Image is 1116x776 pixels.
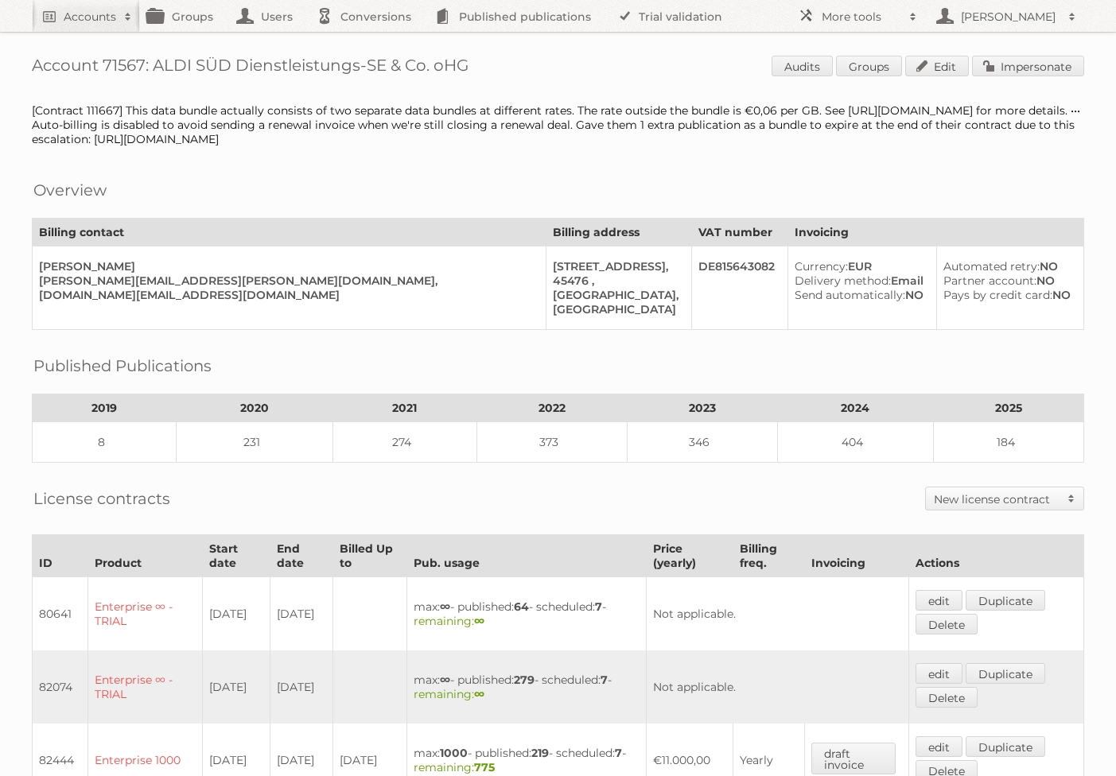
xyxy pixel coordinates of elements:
td: 184 [934,422,1084,463]
a: edit [916,736,962,757]
strong: ∞ [474,614,484,628]
a: Impersonate [972,56,1084,76]
strong: 279 [514,673,535,687]
div: Email [795,274,924,288]
th: Start date [203,535,270,577]
td: Not applicable. [647,650,909,724]
a: edit [916,590,962,611]
th: VAT number [692,219,788,246]
th: Invoicing [804,535,908,577]
td: Not applicable. [647,577,909,651]
td: DE815643082 [692,246,788,330]
a: Groups [836,56,902,76]
th: Billing contact [33,219,546,246]
th: Billed Up to [333,535,406,577]
div: [GEOGRAPHIC_DATA] [553,302,679,316]
td: 274 [332,422,476,463]
th: Billing address [546,219,692,246]
div: [PERSON_NAME] [39,259,533,274]
td: 346 [627,422,777,463]
span: remaining: [414,760,495,774]
td: [DATE] [270,650,333,724]
td: max: - published: - scheduled: - [406,577,647,651]
h2: More tools [822,9,901,25]
a: New license contract [926,487,1083,510]
span: Toggle [1060,487,1083,510]
strong: 775 [474,760,495,774]
td: 231 [177,422,332,463]
span: Delivery method: [795,274,891,288]
strong: 7 [601,673,608,687]
td: 404 [777,422,933,463]
h2: Overview [33,178,107,202]
div: NO [943,259,1071,274]
h2: New license contract [934,491,1060,507]
strong: ∞ [474,687,484,701]
th: 2023 [627,394,777,422]
div: NO [943,288,1071,302]
th: 2019 [33,394,177,422]
h2: Published Publications [33,354,212,378]
div: [STREET_ADDRESS], [553,259,679,274]
td: [DATE] [203,577,270,651]
h2: License contracts [33,487,170,510]
td: Enterprise ∞ - TRIAL [88,577,203,651]
strong: ∞ [440,673,450,687]
td: 373 [477,422,628,463]
a: Duplicate [966,590,1045,611]
th: 2021 [332,394,476,422]
a: Delete [916,687,978,708]
span: Automated retry: [943,259,1040,274]
th: Pub. usage [406,535,647,577]
div: EUR [795,259,924,274]
th: Invoicing [788,219,1084,246]
div: 45476 , [553,274,679,288]
strong: ∞ [440,599,450,614]
div: NO [795,288,924,302]
td: 82074 [33,650,88,724]
strong: 64 [514,599,529,614]
strong: 7 [595,599,602,614]
strong: 1000 [440,746,468,760]
th: 2025 [934,394,1084,422]
span: remaining: [414,687,484,701]
a: Duplicate [966,663,1045,684]
span: Send automatically: [795,288,905,302]
div: [GEOGRAPHIC_DATA], [553,288,679,302]
strong: 219 [531,746,549,760]
a: Duplicate [966,736,1045,757]
div: [Contract 111667] This data bundle actually consists of two separate data bundles at different ra... [32,103,1084,146]
td: max: - published: - scheduled: - [406,650,647,724]
h1: Account 71567: ALDI SÜD Dienstleistungs-SE & Co. oHG [32,56,1084,80]
th: Billing freq. [733,535,805,577]
td: Enterprise ∞ - TRIAL [88,650,203,724]
th: 2024 [777,394,933,422]
th: End date [270,535,333,577]
div: [PERSON_NAME][EMAIL_ADDRESS][PERSON_NAME][DOMAIN_NAME], [DOMAIN_NAME][EMAIL_ADDRESS][DOMAIN_NAME] [39,274,533,302]
th: ID [33,535,88,577]
a: Audits [772,56,833,76]
th: Price (yearly) [647,535,733,577]
a: Edit [905,56,969,76]
strong: 7 [615,746,622,760]
span: Currency: [795,259,848,274]
td: 8 [33,422,177,463]
span: Pays by credit card: [943,288,1052,302]
th: Actions [909,535,1084,577]
div: NO [943,274,1071,288]
span: Partner account: [943,274,1036,288]
h2: [PERSON_NAME] [957,9,1060,25]
td: 80641 [33,577,88,651]
h2: Accounts [64,9,116,25]
th: 2020 [177,394,332,422]
th: Product [88,535,203,577]
a: edit [916,663,962,684]
a: draft invoice [811,743,896,774]
a: Delete [916,614,978,634]
span: remaining: [414,614,484,628]
th: 2022 [477,394,628,422]
td: [DATE] [270,577,333,651]
td: [DATE] [203,650,270,724]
